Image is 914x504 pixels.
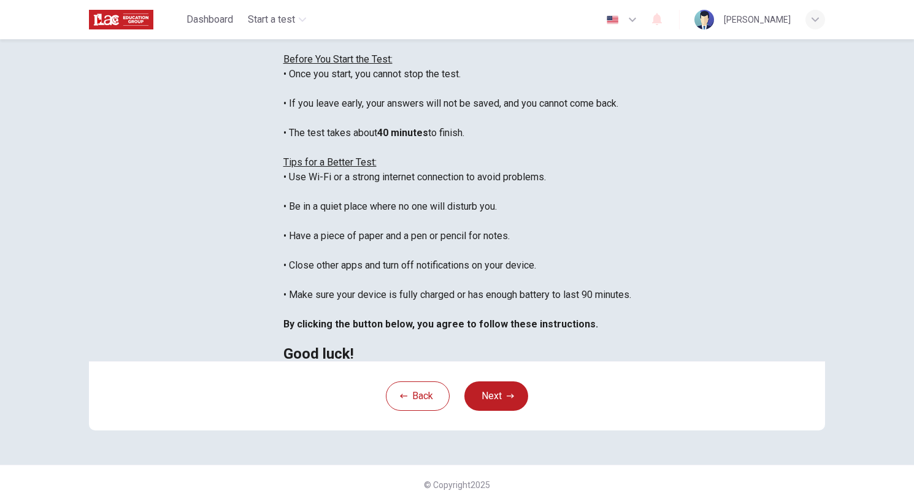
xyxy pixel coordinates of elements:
[424,480,490,490] span: © Copyright 2025
[89,7,153,32] img: ILAC logo
[186,12,233,27] span: Dashboard
[283,23,631,361] div: You are about to start a . • Once you start, you cannot stop the test. • If you leave early, your...
[182,9,238,31] button: Dashboard
[243,9,311,31] button: Start a test
[377,127,428,139] b: 40 minutes
[605,15,620,25] img: en
[89,7,182,32] a: ILAC logo
[386,381,450,411] button: Back
[724,12,791,27] div: [PERSON_NAME]
[283,156,377,168] u: Tips for a Better Test:
[283,318,598,330] b: By clicking the button below, you agree to follow these instructions.
[464,381,528,411] button: Next
[283,346,631,361] h2: Good luck!
[248,12,295,27] span: Start a test
[283,53,393,65] u: Before You Start the Test:
[694,10,714,29] img: Profile picture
